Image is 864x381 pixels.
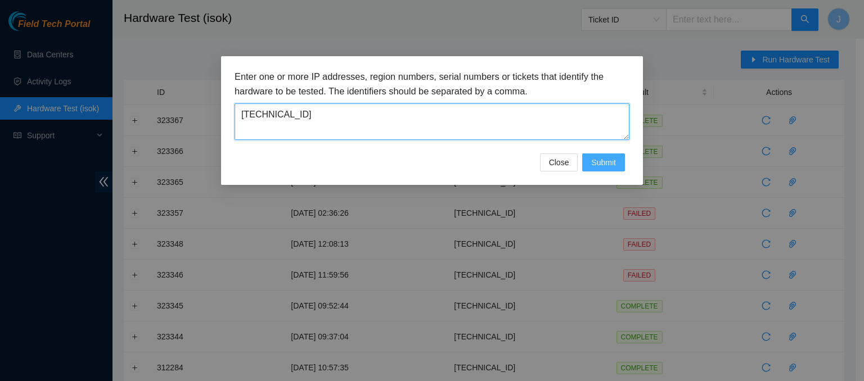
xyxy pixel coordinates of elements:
[582,153,625,171] button: Submit
[540,153,578,171] button: Close
[549,156,569,169] span: Close
[235,103,629,140] textarea: [TECHNICAL_ID]
[235,70,629,98] h3: Enter one or more IP addresses, region numbers, serial numbers or tickets that identify the hardw...
[591,156,616,169] span: Submit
